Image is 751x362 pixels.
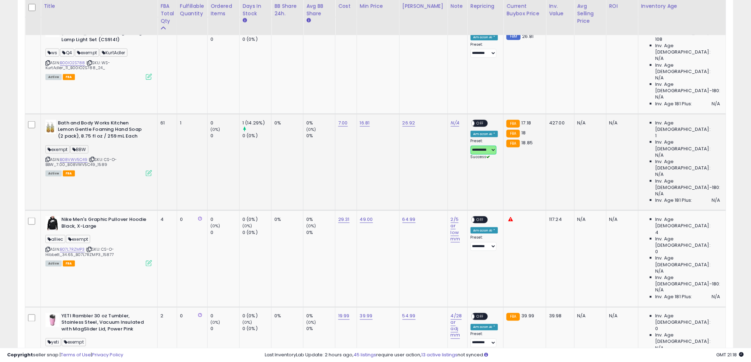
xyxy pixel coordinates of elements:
div: Ordered Items [210,2,236,17]
div: ASIN: [45,216,152,266]
div: 2 [160,313,171,319]
div: Note [451,2,465,10]
div: Inventory Age [641,2,723,10]
a: 2/5 ar low mm [451,216,460,243]
div: 0 (0%) [242,216,271,223]
span: N/A [656,171,664,178]
div: seller snap | | [7,352,123,358]
span: All listings currently available for purchase on Amazon [45,74,62,80]
span: Inv. Age [DEMOGRAPHIC_DATA]: [656,43,720,55]
div: Min Price [360,2,396,10]
div: Days In Stock [242,2,268,17]
span: N/A [656,152,664,158]
span: | SKU: WS-KurtAdler_11_B00IO2S788_24_ [45,60,110,71]
div: 427.00 [549,120,569,126]
div: 0 [210,133,239,139]
span: N/A [656,287,664,294]
div: 0 [210,326,239,332]
div: Preset: [471,235,498,251]
span: exempt [45,145,70,154]
div: Repricing [471,2,501,10]
span: Inv. Age [DEMOGRAPHIC_DATA]-180: [656,274,720,287]
div: 1 [180,120,202,126]
img: 41Hx2YWSZ3L._SL40_.jpg [45,216,60,230]
img: 31jPJ4sc-OL._SL40_.jpg [45,313,60,327]
img: 41DgoF-f0gL._SL40_.jpg [45,120,56,134]
span: N/A [656,191,664,197]
span: BBW [70,145,88,154]
div: 4 [160,216,171,223]
small: FBA [506,313,520,321]
small: (0%) [210,30,220,36]
b: Bath and Body Works Kitchen Lemon Gentle Foaming Hand Soap (2 pack), 8.75 fl oz / 259 mL Each [58,120,144,141]
div: Fulfillable Quantity [180,2,204,17]
a: 49.00 [360,216,373,223]
div: Amazon AI * [471,34,498,40]
div: 0% [306,216,335,223]
div: ASIN: [45,120,152,176]
span: All listings currently available for purchase on Amazon [45,261,62,267]
span: OFF [475,313,486,319]
a: 39.99 [360,313,373,320]
small: Avg BB Share. [306,17,311,24]
div: Avg Selling Price [577,2,603,25]
span: Inv. Age [DEMOGRAPHIC_DATA]: [656,236,720,249]
small: FBA [506,140,520,147]
a: 45 listings [354,351,377,358]
span: Inv. Age [DEMOGRAPHIC_DATA]: [656,120,720,133]
span: N/A [656,75,664,81]
a: B07L7RZMP3 [60,246,85,252]
div: 0% [306,120,335,126]
div: N/A [609,120,633,126]
span: 39.99 [522,313,535,319]
small: (0%) [306,320,316,325]
span: exempt [66,235,90,243]
span: FBA [63,74,75,80]
small: FBA [506,130,520,138]
div: [PERSON_NAME] [402,2,445,10]
span: 0 [656,326,658,332]
span: exempt [62,338,86,346]
span: 108 [656,36,663,43]
a: 19.99 [338,313,350,320]
span: 17.18 [522,119,531,126]
span: OFF [475,217,486,223]
div: 117.24 [549,216,569,223]
a: B00IO2S788 [60,60,85,66]
div: 0 (0%) [242,133,271,139]
div: Preset: [471,139,498,160]
span: | SKU: CS-O-Hibbett_34.65_B07L7RZMP3_15877 [45,246,114,257]
i: Click to copy [45,61,50,65]
span: N/A [656,268,664,274]
a: 16.81 [360,119,370,127]
span: 2025-09-15 21:18 GMT [717,351,744,358]
div: 0% [274,216,298,223]
span: Inv. Age [DEMOGRAPHIC_DATA]: [656,255,720,268]
a: B08VWV5C49 [60,157,88,163]
div: N/A [577,313,601,319]
div: 1 (14.29%) [242,120,271,126]
small: Days In Stock. [242,17,247,24]
span: Inv. Age 181 Plus: [656,197,693,204]
span: Inv. Age [DEMOGRAPHIC_DATA]-180: [656,81,720,94]
a: Privacy Policy [92,351,123,358]
span: Inv. Age [DEMOGRAPHIC_DATA]: [656,139,720,152]
span: Inv. Age 181 Plus: [656,101,693,107]
div: Avg BB Share [306,2,332,17]
small: (0%) [210,320,220,325]
div: ASIN: [45,23,152,79]
span: 4 [656,229,659,236]
small: (0%) [306,223,316,229]
div: 0 [210,313,239,319]
div: 0 (0%) [242,229,271,236]
div: Amazon AI * [471,227,498,234]
a: N/A [451,119,459,127]
div: N/A [577,216,601,223]
div: FBA Total Qty [160,2,174,25]
div: ROI [609,2,635,10]
div: 0% [306,229,335,236]
a: 7.00 [338,119,348,127]
span: Success [471,154,490,160]
span: 18.85 [522,139,533,146]
a: 54.99 [402,313,416,320]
